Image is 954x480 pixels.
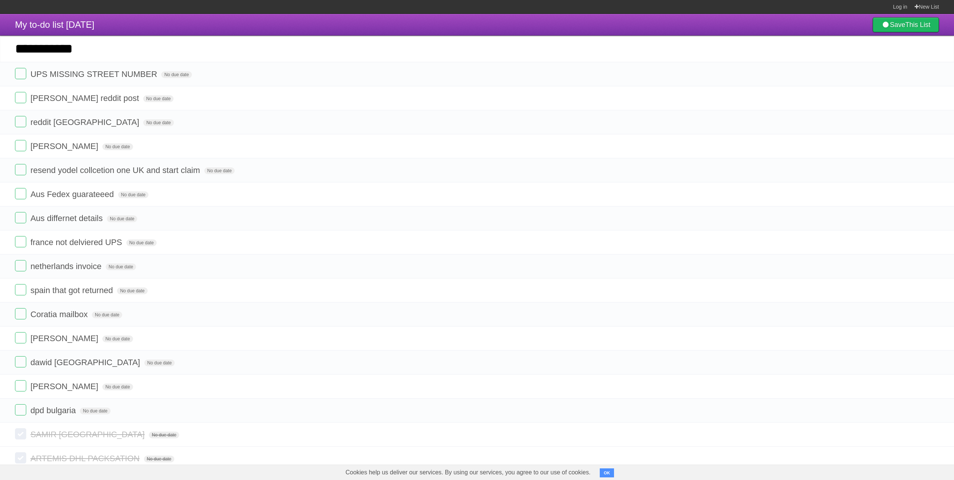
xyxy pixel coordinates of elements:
span: [PERSON_NAME] reddit post [30,93,141,103]
a: SaveThis List [873,17,939,32]
span: dpd bulgaria [30,406,78,415]
label: Done [15,356,26,367]
span: No due date [204,167,235,174]
label: Done [15,236,26,247]
span: [PERSON_NAME] [30,382,100,391]
b: This List [905,21,930,29]
span: No due date [80,408,110,414]
span: No due date [102,384,133,390]
span: Aus differnet details [30,214,105,223]
span: No due date [107,215,137,222]
span: No due date [102,336,133,342]
label: Done [15,116,26,127]
span: SAMIR [GEOGRAPHIC_DATA] [30,430,147,439]
span: No due date [144,360,175,366]
label: Done [15,188,26,199]
span: No due date [161,71,192,78]
span: No due date [102,143,133,150]
span: No due date [126,239,157,246]
span: No due date [149,432,179,438]
span: dawid [GEOGRAPHIC_DATA] [30,358,142,367]
span: [PERSON_NAME] [30,141,100,151]
span: No due date [117,287,147,294]
span: spain that got returned [30,286,115,295]
span: No due date [144,456,174,462]
span: ARTEMIS DHL PACKSATION [30,454,141,463]
label: Done [15,284,26,295]
label: Done [15,164,26,175]
span: resend yodel collcetion one UK and start claim [30,166,202,175]
label: Done [15,428,26,439]
span: reddit [GEOGRAPHIC_DATA] [30,117,141,127]
label: Done [15,308,26,319]
label: Done [15,212,26,223]
span: [PERSON_NAME] [30,334,100,343]
span: france not delviered UPS [30,238,124,247]
label: Done [15,260,26,271]
span: No due date [92,311,122,318]
span: No due date [118,191,148,198]
label: Done [15,92,26,103]
span: No due date [106,263,136,270]
button: OK [600,468,614,477]
span: Coratia mailbox [30,310,90,319]
span: Aus Fedex guarateeed [30,190,116,199]
span: My to-do list [DATE] [15,20,94,30]
span: No due date [143,95,174,102]
span: UPS MISSING STREET NUMBER [30,69,159,79]
span: No due date [143,119,174,126]
label: Done [15,452,26,463]
label: Done [15,68,26,79]
label: Done [15,380,26,391]
span: netherlands invoice [30,262,103,271]
label: Done [15,140,26,151]
label: Done [15,404,26,415]
label: Done [15,332,26,343]
span: Cookies help us deliver our services. By using our services, you agree to our use of cookies. [338,465,598,480]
